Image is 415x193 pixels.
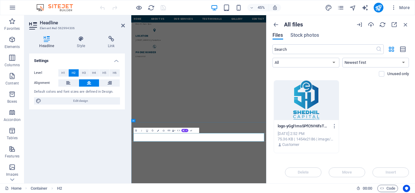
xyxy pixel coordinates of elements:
button: H1 [58,69,68,77]
img: Editor Logo [35,4,81,11]
button: text_generator [362,4,369,11]
h4: Headline [29,36,67,49]
button: More [388,3,412,12]
button: Colors [155,128,160,133]
h4: Settings [29,53,125,64]
p: Displays only files that are not in use on the website. Files added during this session can still... [387,71,409,77]
i: Reload [379,21,386,28]
i: Design (Ctrl+Alt+Y) [325,4,332,11]
span: Stock photos [290,32,319,39]
span: H5 [102,69,106,77]
button: Edit design [34,97,120,105]
i: Pages (Ctrl+Alt+S) [337,4,344,11]
p: All files [284,21,303,28]
i: AI Writer [362,4,369,11]
span: Click to select. Double-click to edit [31,185,48,192]
button: Usercentrics [403,185,410,192]
i: Upload [368,21,374,28]
span: [STREET_ADDRESS] [10,53,44,58]
span: H4 [92,69,96,77]
p: Features [5,154,19,159]
button: Click here to leave preview mode and continue editing [135,4,142,11]
i: Show all folders [273,21,279,28]
span: H3 [82,69,86,77]
label: Alignment [34,79,58,87]
span: Pannipitiya [46,53,65,58]
h4: Link [98,36,125,49]
p: Elements [5,44,20,49]
label: Level [34,69,58,77]
button: H2 [69,69,79,77]
i: On resize automatically adjust zoom level to fit chosen device. [272,5,278,10]
button: navigator [349,4,357,11]
button: H6 [110,69,120,77]
button: design [325,4,332,11]
h4: Style [67,36,98,49]
i: Maximize [391,21,397,28]
span: H2 [72,69,76,77]
button: publish [374,3,383,12]
p: Customer [282,142,299,147]
a: Click to cancel selection. Double-click to open Pages [5,185,22,192]
h6: Session time [356,185,372,192]
button: HTML [176,128,181,133]
button: Bold (Ctrl+B) [133,128,139,133]
span: H1 [61,69,65,77]
input: Search [273,44,376,54]
p: Images [6,172,19,177]
span: Files [273,32,283,39]
i: URL import [356,21,363,28]
button: Underline (Ctrl+U) [144,128,149,133]
button: H5 [99,69,109,77]
span: : [367,186,368,191]
button: Data Bindings [172,128,176,133]
span: H6 [113,69,117,77]
div: Default colors and font sizes are defined in Design. [34,89,120,95]
i: Publish [375,4,382,11]
span: Code [380,185,395,192]
p: Tables [7,136,18,140]
button: pages [337,4,345,11]
p: Columns [5,63,20,67]
p: Accordion [4,117,21,122]
i: Reload page [148,4,155,11]
p: Boxes [7,99,17,104]
button: Italic (Ctrl+I) [139,128,144,133]
span: 00 00 [363,185,372,192]
button: Code [377,185,398,192]
span: More [391,5,410,11]
div: [DATE] 2:52 PM [278,131,335,136]
i: Close [402,21,409,28]
button: Strikethrough [150,128,155,133]
button: Link [166,128,171,133]
button: H4 [89,69,99,77]
h3: Element #ed-562994306 [40,26,113,31]
p: Content [5,81,19,86]
button: AI [181,129,188,132]
span: Click to select. Double-click to edit [57,185,62,192]
button: 45% [247,4,269,11]
span: AI [186,130,187,131]
nav: breadcrumb [31,185,62,192]
button: H3 [79,69,89,77]
button: reload [147,4,155,11]
i: Navigator [349,4,356,11]
div: 75.36 KB | 1454x2186 | image/png [278,136,335,142]
button: Icons [161,128,166,133]
h2: Headline [40,20,125,26]
span: Edit design [43,97,118,105]
p: Favorites [4,26,20,31]
button: Confirm (Ctrl+⏎) [189,128,194,133]
h6: 45% [256,4,266,11]
p: logo-yGgl1ms5PfCtVHifsTTbIw.png [278,123,329,129]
